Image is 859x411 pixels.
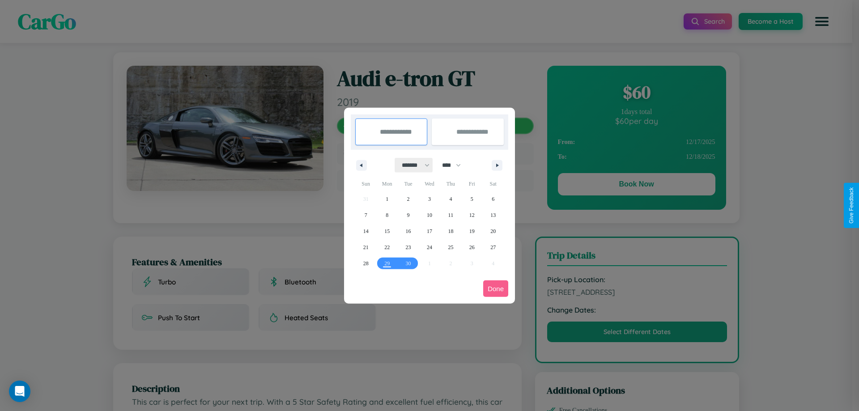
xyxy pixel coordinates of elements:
[384,239,390,255] span: 22
[471,191,473,207] span: 5
[448,223,453,239] span: 18
[483,239,504,255] button: 27
[386,191,388,207] span: 1
[440,191,461,207] button: 4
[461,207,482,223] button: 12
[427,239,432,255] span: 24
[406,239,411,255] span: 23
[461,191,482,207] button: 5
[384,255,390,271] span: 29
[398,255,419,271] button: 30
[427,207,432,223] span: 10
[469,207,475,223] span: 12
[384,223,390,239] span: 15
[419,239,440,255] button: 24
[490,207,496,223] span: 13
[398,177,419,191] span: Tue
[407,191,410,207] span: 2
[376,239,397,255] button: 22
[398,239,419,255] button: 23
[483,177,504,191] span: Sat
[461,223,482,239] button: 19
[492,191,494,207] span: 6
[376,255,397,271] button: 29
[440,239,461,255] button: 25
[9,381,30,402] div: Open Intercom Messenger
[490,223,496,239] span: 20
[419,177,440,191] span: Wed
[440,177,461,191] span: Thu
[363,255,369,271] span: 28
[386,207,388,223] span: 8
[419,207,440,223] button: 10
[363,239,369,255] span: 21
[449,191,452,207] span: 4
[406,223,411,239] span: 16
[355,255,376,271] button: 28
[483,280,508,297] button: Done
[365,207,367,223] span: 7
[428,191,431,207] span: 3
[461,239,482,255] button: 26
[355,239,376,255] button: 21
[440,207,461,223] button: 11
[376,207,397,223] button: 8
[363,223,369,239] span: 14
[448,239,453,255] span: 25
[483,223,504,239] button: 20
[490,239,496,255] span: 27
[848,187,855,224] div: Give Feedback
[427,223,432,239] span: 17
[483,207,504,223] button: 13
[376,191,397,207] button: 1
[398,207,419,223] button: 9
[355,177,376,191] span: Sun
[469,223,475,239] span: 19
[398,191,419,207] button: 2
[376,223,397,239] button: 15
[483,191,504,207] button: 6
[398,223,419,239] button: 16
[461,177,482,191] span: Fri
[406,255,411,271] span: 30
[407,207,410,223] span: 9
[419,191,440,207] button: 3
[440,223,461,239] button: 18
[376,177,397,191] span: Mon
[355,223,376,239] button: 14
[355,207,376,223] button: 7
[469,239,475,255] span: 26
[419,223,440,239] button: 17
[448,207,454,223] span: 11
